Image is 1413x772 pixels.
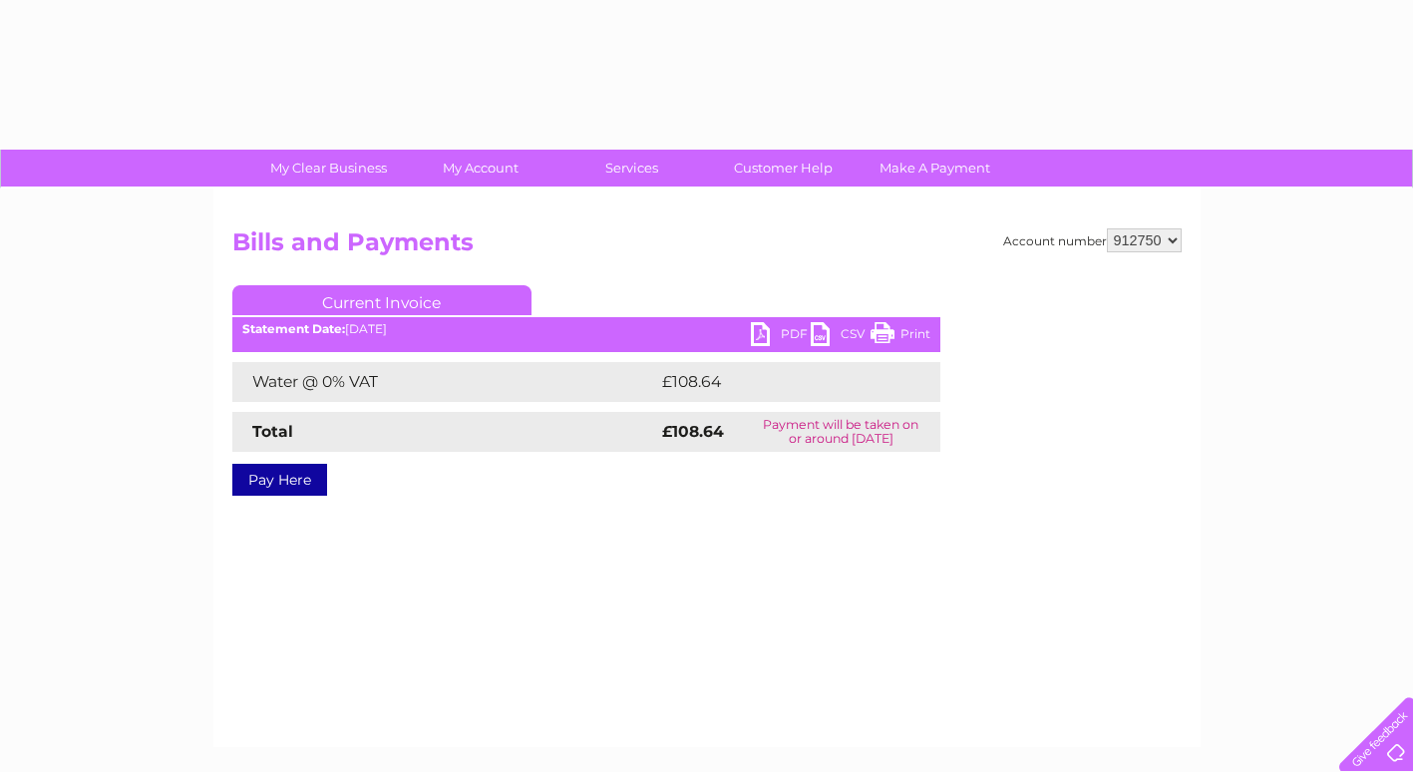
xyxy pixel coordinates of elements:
[742,412,939,452] td: Payment will be taken on or around [DATE]
[853,150,1017,187] a: Make A Payment
[657,362,904,402] td: £108.64
[701,150,866,187] a: Customer Help
[662,422,724,441] strong: £108.64
[232,322,940,336] div: [DATE]
[232,285,531,315] a: Current Invoice
[242,321,345,336] b: Statement Date:
[1003,228,1182,252] div: Account number
[751,322,811,351] a: PDF
[811,322,871,351] a: CSV
[232,464,327,496] a: Pay Here
[232,228,1182,266] h2: Bills and Payments
[871,322,930,351] a: Print
[232,362,657,402] td: Water @ 0% VAT
[398,150,562,187] a: My Account
[246,150,411,187] a: My Clear Business
[252,422,293,441] strong: Total
[549,150,714,187] a: Services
